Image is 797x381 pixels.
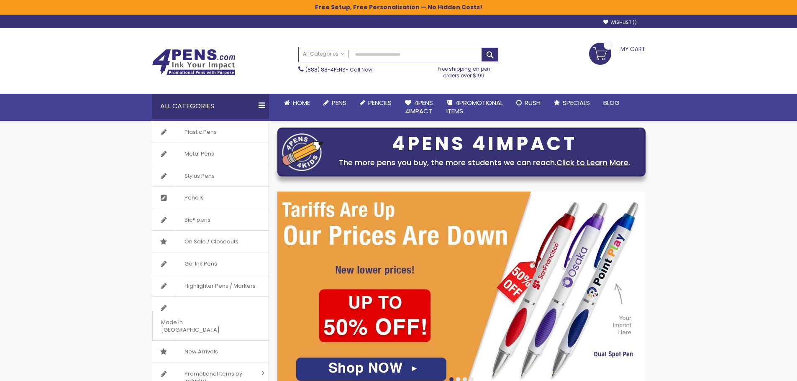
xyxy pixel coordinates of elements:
img: 4Pens Custom Pens and Promotional Products [152,49,236,76]
a: Bic® pens [152,209,269,231]
a: 4PROMOTIONALITEMS [440,94,510,121]
span: All Categories [303,51,345,57]
span: Stylus Pens [176,165,223,187]
a: Click to Learn More. [556,157,630,168]
span: - Call Now! [305,66,374,73]
a: Specials [547,94,597,112]
span: Pencils [176,187,212,209]
a: On Sale / Closeouts [152,231,269,253]
a: Pencils [353,94,398,112]
a: Wishlist [603,19,637,26]
a: Metal Pens [152,143,269,165]
span: On Sale / Closeouts [176,231,247,253]
div: All Categories [152,94,269,119]
span: Metal Pens [176,143,223,165]
span: Gel Ink Pens [176,253,226,275]
a: Blog [597,94,626,112]
span: Blog [603,98,620,107]
span: Plastic Pens [176,121,225,143]
span: 4Pens 4impact [405,98,433,115]
a: Stylus Pens [152,165,269,187]
span: Home [293,98,310,107]
div: Free shipping on pen orders over $199 [429,62,499,79]
span: Rush [525,98,541,107]
span: Highlighter Pens / Markers [176,275,264,297]
a: Made in [GEOGRAPHIC_DATA] [152,297,269,340]
img: four_pen_logo.png [282,133,324,171]
div: 4PENS 4IMPACT [328,135,641,153]
a: Rush [510,94,547,112]
a: (888) 88-4PENS [305,66,346,73]
a: 4Pens4impact [398,94,440,121]
span: Specials [563,98,590,107]
a: New Arrivals [152,341,269,363]
a: All Categories [299,47,349,61]
span: Bic® pens [176,209,219,231]
span: Pens [332,98,346,107]
a: Gel Ink Pens [152,253,269,275]
a: Pencils [152,187,269,209]
span: Made in [GEOGRAPHIC_DATA] [152,312,248,340]
a: Pens [317,94,353,112]
a: Highlighter Pens / Markers [152,275,269,297]
div: The more pens you buy, the more students we can reach. [328,157,641,169]
span: New Arrivals [176,341,226,363]
span: 4PROMOTIONAL ITEMS [446,98,503,115]
a: Plastic Pens [152,121,269,143]
a: Home [277,94,317,112]
span: Pencils [368,98,392,107]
